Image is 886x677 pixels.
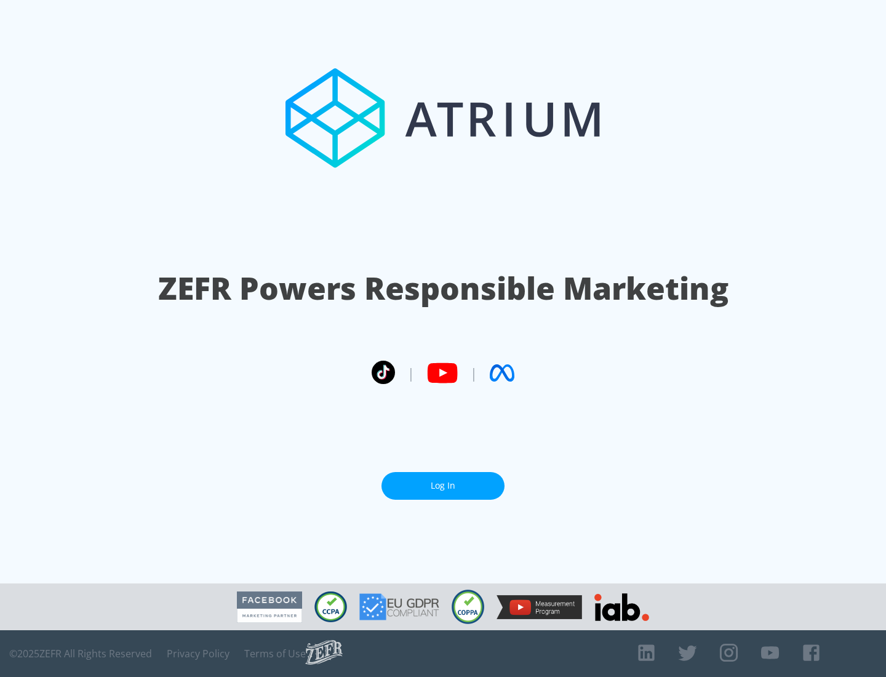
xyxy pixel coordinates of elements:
img: COPPA Compliant [452,590,484,624]
img: Facebook Marketing Partner [237,591,302,623]
img: GDPR Compliant [359,593,439,620]
span: © 2025 ZEFR All Rights Reserved [9,647,152,660]
img: CCPA Compliant [314,591,347,622]
img: YouTube Measurement Program [497,595,582,619]
span: | [470,364,477,382]
a: Log In [381,472,505,500]
img: IAB [594,593,649,621]
a: Terms of Use [244,647,306,660]
span: | [407,364,415,382]
h1: ZEFR Powers Responsible Marketing [158,267,728,310]
a: Privacy Policy [167,647,229,660]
